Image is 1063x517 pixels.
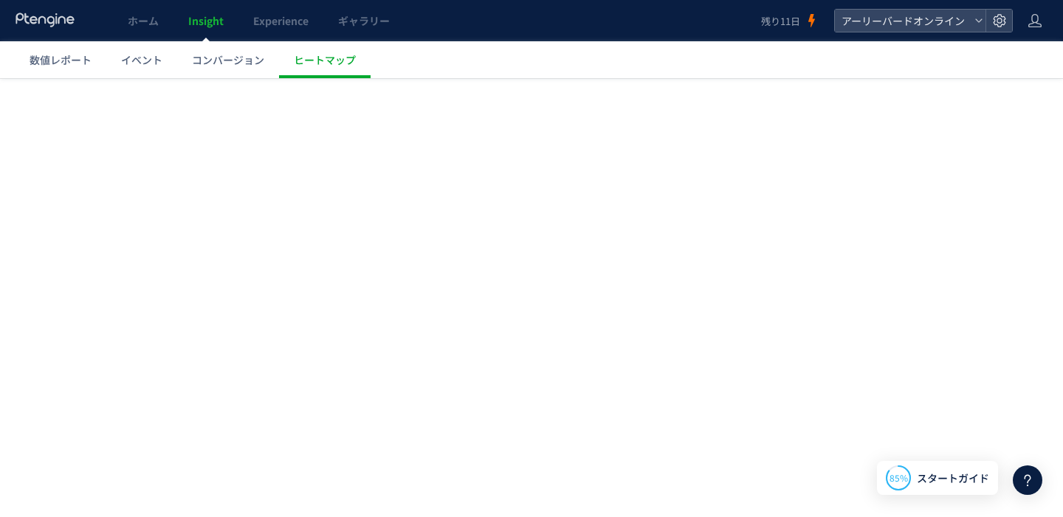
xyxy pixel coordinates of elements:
[761,14,800,28] span: 残り11日
[917,471,989,486] span: スタートガイド
[294,52,356,67] span: ヒートマップ
[30,52,92,67] span: 数値レポート
[128,13,159,28] span: ホーム
[188,13,224,28] span: Insight
[192,52,264,67] span: コンバージョン
[121,52,162,67] span: イベント
[890,471,908,484] span: 85%
[837,10,969,32] span: アーリーバードオンライン
[253,13,309,28] span: Experience
[338,13,390,28] span: ギャラリー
